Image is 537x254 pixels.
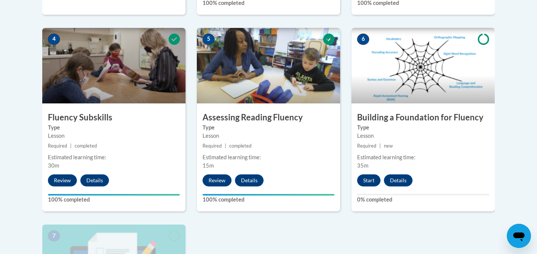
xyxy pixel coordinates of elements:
button: Details [80,174,109,186]
label: Type [357,123,489,132]
span: completed [75,143,97,149]
label: 100% completed [203,196,334,204]
button: Review [48,174,77,186]
span: 5 [203,34,215,45]
div: Estimated learning time: [357,153,489,162]
span: 35m [357,162,368,169]
div: Estimated learning time: [203,153,334,162]
h3: Fluency Subskills [42,112,186,123]
span: 30m [48,162,59,169]
h3: Building a Foundation for Fluency [351,112,495,123]
div: Your progress [48,194,180,196]
div: Lesson [357,132,489,140]
span: new [384,143,393,149]
div: Lesson [48,132,180,140]
div: Estimated learning time: [48,153,180,162]
button: Review [203,174,232,186]
button: Details [384,174,413,186]
span: 6 [357,34,369,45]
span: 15m [203,162,214,169]
span: Required [48,143,67,149]
label: Type [48,123,180,132]
div: Lesson [203,132,334,140]
span: Required [357,143,376,149]
span: completed [229,143,252,149]
span: | [225,143,226,149]
iframe: Button to launch messaging window [507,224,531,248]
span: 7 [48,230,60,242]
button: Details [235,174,264,186]
span: 4 [48,34,60,45]
span: Required [203,143,222,149]
img: Course Image [351,28,495,103]
label: 0% completed [357,196,489,204]
h3: Assessing Reading Fluency [197,112,340,123]
button: Start [357,174,381,186]
span: | [379,143,381,149]
label: Type [203,123,334,132]
label: 100% completed [48,196,180,204]
img: Course Image [42,28,186,103]
img: Course Image [197,28,340,103]
span: | [70,143,72,149]
div: Your progress [203,194,334,196]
